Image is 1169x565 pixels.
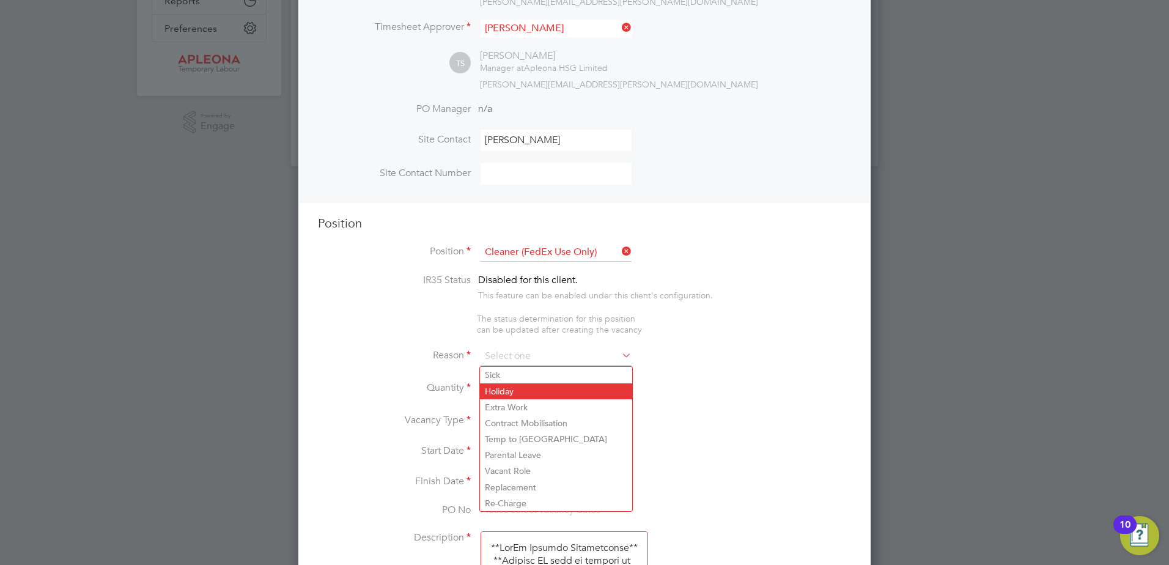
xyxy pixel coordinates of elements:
[318,382,471,394] label: Quantity
[318,475,471,488] label: Finish Date
[480,463,632,479] li: Vacant Role
[480,495,632,511] li: Re-Charge
[480,367,632,383] li: Sick
[480,50,608,62] div: [PERSON_NAME]
[318,504,471,517] label: PO No
[318,245,471,258] label: Position
[478,274,578,286] span: Disabled for this client.
[480,399,632,415] li: Extra Work
[480,62,608,73] div: Apleona HSG Limited
[449,53,471,74] span: TS
[480,62,524,73] span: Manager at
[1119,525,1130,541] div: 10
[477,313,642,335] span: The status determination for this position can be updated after creating the vacancy
[481,347,632,366] input: Select one
[480,431,632,447] li: Temp to [GEOGRAPHIC_DATA]
[480,447,632,463] li: Parental Leave
[318,531,471,544] label: Description
[480,79,758,90] span: [PERSON_NAME][EMAIL_ADDRESS][PERSON_NAME][DOMAIN_NAME]
[318,167,471,180] label: Site Contact Number
[318,21,471,34] label: Timesheet Approver
[318,414,471,427] label: Vacancy Type
[318,103,471,116] label: PO Manager
[318,133,471,146] label: Site Contact
[480,479,632,495] li: Replacement
[318,274,471,287] label: IR35 Status
[480,415,632,431] li: Contract Mobilisation
[480,383,632,399] li: Holiday
[481,243,632,262] input: Search for...
[481,20,632,37] input: Search for...
[478,103,492,115] span: n/a
[318,215,851,231] h3: Position
[318,445,471,457] label: Start Date
[1120,516,1159,555] button: Open Resource Center, 10 new notifications
[478,287,713,301] div: This feature can be enabled under this client's configuration.
[318,349,471,362] label: Reason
